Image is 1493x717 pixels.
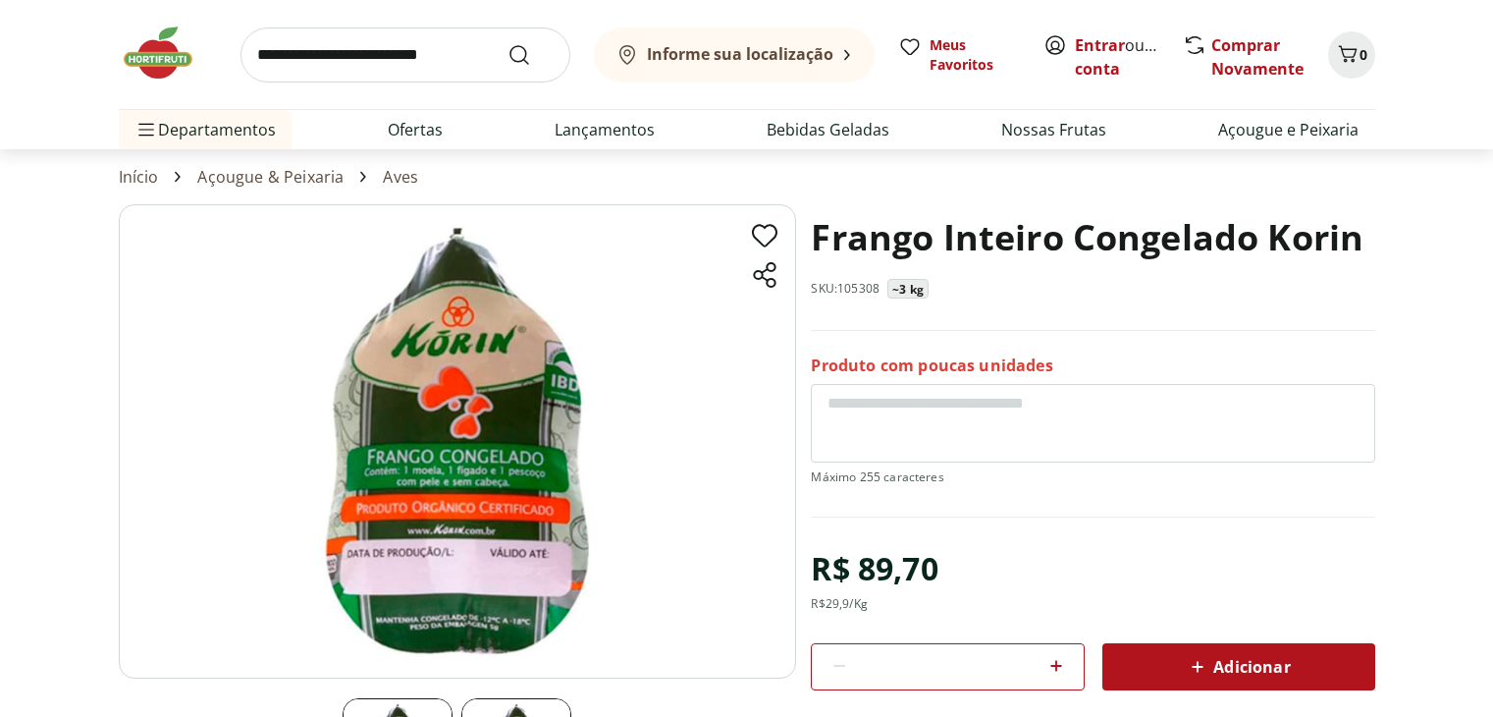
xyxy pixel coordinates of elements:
[1211,34,1304,80] a: Comprar Novamente
[555,118,655,141] a: Lançamentos
[1328,31,1375,79] button: Carrinho
[383,168,418,186] a: Aves
[892,282,924,298] p: ~3 kg
[767,118,889,141] a: Bebidas Geladas
[1102,643,1375,690] button: Adicionar
[1360,45,1367,64] span: 0
[134,106,158,153] button: Menu
[811,281,880,297] p: SKU: 105308
[1075,34,1183,80] a: Criar conta
[811,355,1052,376] p: Produto com poucas unidades
[119,24,217,83] img: Hortifruti
[898,35,1020,75] a: Meus Favoritos
[811,204,1363,271] h1: Frango Inteiro Congelado Korin
[594,28,875,83] button: Informe sua localização
[388,118,443,141] a: Ofertas
[1001,118,1106,141] a: Nossas Frutas
[811,596,867,612] div: R$ 29,9 /Kg
[930,35,1020,75] span: Meus Favoritos
[647,43,833,65] b: Informe sua localização
[1186,655,1290,679] span: Adicionar
[507,43,555,67] button: Submit Search
[1075,34,1125,56] a: Entrar
[119,204,796,679] img: Principal
[197,168,344,186] a: Açougue & Peixaria
[811,541,937,596] div: R$ 89,70
[1075,33,1162,81] span: ou
[119,168,159,186] a: Início
[1218,118,1359,141] a: Açougue e Peixaria
[240,28,570,83] input: search
[134,106,276,153] span: Departamentos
